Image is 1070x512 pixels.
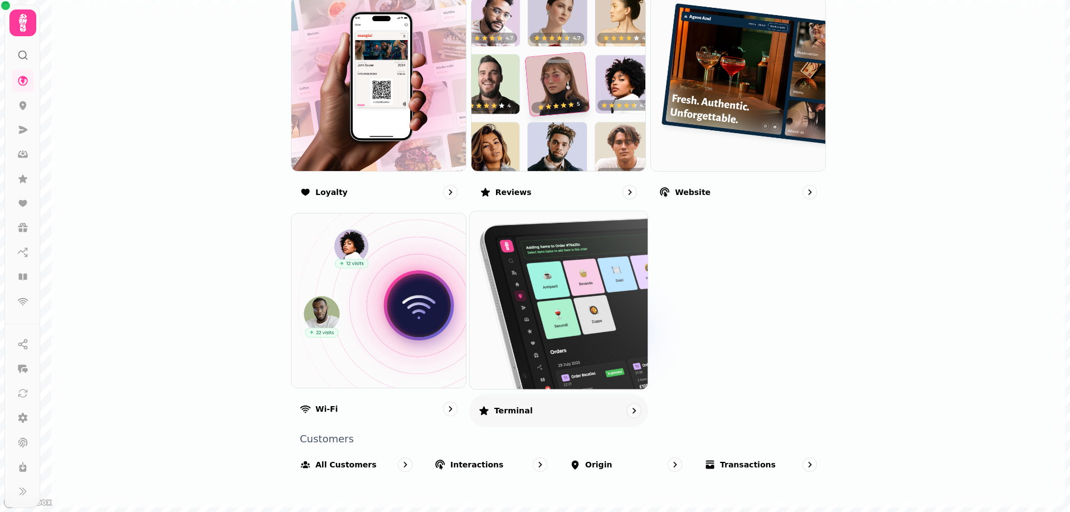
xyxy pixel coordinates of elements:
svg: go to [669,459,680,470]
a: Wi-FiWi-Fi [291,213,466,425]
a: Interactions [426,448,556,481]
img: Wi-Fi [291,213,466,388]
p: All customers [315,459,377,470]
svg: go to [624,187,635,198]
p: Transactions [720,459,776,470]
svg: go to [804,459,815,470]
svg: go to [445,187,456,198]
p: Reviews [495,187,532,198]
a: All customers [291,448,421,481]
img: Terminal [461,203,656,398]
svg: go to [804,187,815,198]
p: Loyalty [315,187,348,198]
a: Mapbox logo [3,496,52,509]
svg: go to [628,405,639,416]
svg: go to [534,459,546,470]
p: Interactions [450,459,503,470]
p: Wi-Fi [315,403,338,415]
a: Origin [561,448,691,481]
svg: go to [400,459,411,470]
a: Transactions [695,448,826,481]
p: Website [675,187,711,198]
svg: go to [445,403,456,415]
p: Origin [585,459,612,470]
a: TerminalTerminal [469,211,648,427]
p: Terminal [494,405,532,416]
p: Customers [300,434,826,444]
